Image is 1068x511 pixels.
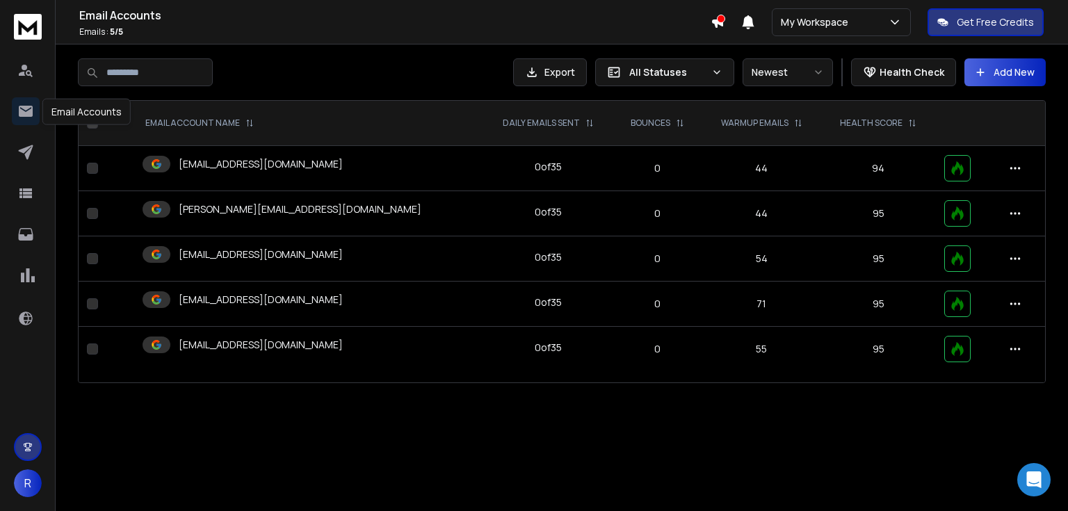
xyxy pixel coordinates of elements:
div: 0 of 35 [535,295,562,309]
p: 0 [622,161,693,175]
div: Email Accounts [42,99,131,125]
div: Open Intercom Messenger [1017,463,1051,496]
div: 0 of 35 [535,341,562,355]
button: R [14,469,42,497]
td: 55 [702,327,821,372]
span: 5 / 5 [110,26,123,38]
p: 0 [622,206,693,220]
p: 0 [622,342,693,356]
td: 95 [821,327,935,372]
p: DAILY EMAILS SENT [503,117,580,129]
p: Emails : [79,26,711,38]
button: Get Free Credits [928,8,1044,36]
div: 0 of 35 [535,205,562,219]
p: 0 [622,297,693,311]
p: WARMUP EMAILS [721,117,788,129]
td: 54 [702,236,821,282]
td: 95 [821,236,935,282]
p: Get Free Credits [957,15,1034,29]
div: 0 of 35 [535,250,562,264]
button: Health Check [851,58,956,86]
p: [EMAIL_ADDRESS][DOMAIN_NAME] [179,248,343,261]
button: Export [513,58,587,86]
button: Newest [743,58,833,86]
p: [EMAIL_ADDRESS][DOMAIN_NAME] [179,293,343,307]
img: logo [14,14,42,40]
p: [EMAIL_ADDRESS][DOMAIN_NAME] [179,157,343,171]
div: 0 of 35 [535,160,562,174]
p: BOUNCES [631,117,670,129]
p: HEALTH SCORE [840,117,903,129]
td: 95 [821,191,935,236]
p: Health Check [880,65,944,79]
div: EMAIL ACCOUNT NAME [145,117,254,129]
h1: Email Accounts [79,7,711,24]
td: 71 [702,282,821,327]
td: 44 [702,191,821,236]
p: My Workspace [781,15,854,29]
button: Add New [964,58,1046,86]
td: 94 [821,146,935,191]
p: [PERSON_NAME][EMAIL_ADDRESS][DOMAIN_NAME] [179,202,421,216]
p: All Statuses [629,65,706,79]
p: 0 [622,252,693,266]
td: 95 [821,282,935,327]
td: 44 [702,146,821,191]
p: [EMAIL_ADDRESS][DOMAIN_NAME] [179,338,343,352]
